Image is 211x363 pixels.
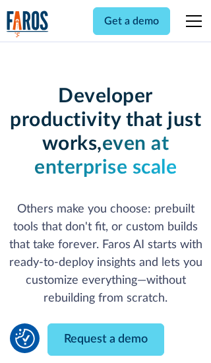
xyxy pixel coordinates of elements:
img: Logo of the analytics and reporting company Faros. [7,11,49,38]
strong: even at enterprise scale [34,134,177,178]
div: menu [178,5,204,37]
img: Revisit consent button [15,329,35,348]
p: Others make you choose: prebuilt tools that don't fit, or custom builds that take forever. Faros ... [7,201,205,308]
a: Get a demo [93,7,170,35]
a: Request a demo [47,323,164,356]
strong: Developer productivity that just works, [10,86,201,154]
a: home [7,11,49,38]
button: Cookie Settings [15,329,35,348]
